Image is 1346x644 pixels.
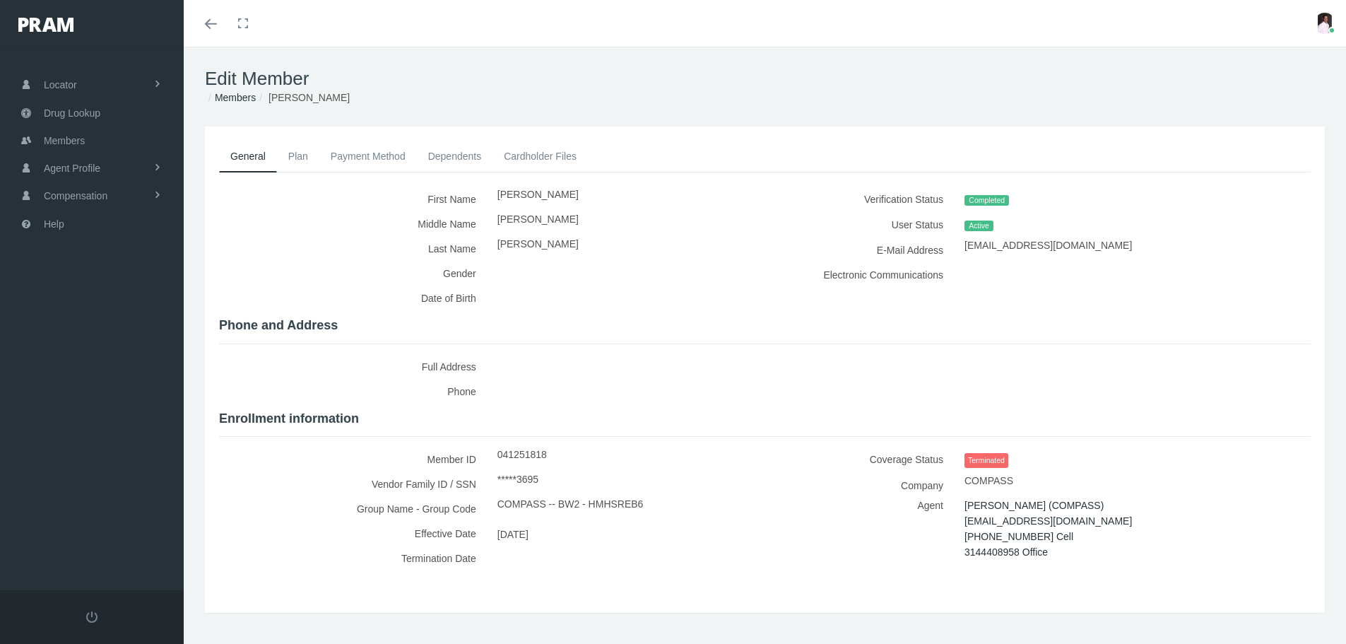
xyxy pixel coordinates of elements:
[497,493,644,515] span: COMPASS -- BW2 - HMHSREB6
[1314,13,1335,34] img: S_Profile_Picture_3064.jpg
[964,221,993,232] span: Active
[776,212,955,238] label: User Status
[219,447,487,472] label: Member ID
[277,141,319,172] a: Plan
[776,447,955,473] label: Coverage Status
[497,233,579,254] span: [PERSON_NAME]
[219,354,487,379] label: Full Address
[497,184,579,205] span: [PERSON_NAME]
[319,141,417,172] a: Payment Method
[268,92,350,103] span: [PERSON_NAME]
[964,526,1073,547] span: [PHONE_NUMBER] Cell
[219,261,487,286] label: Gender
[776,238,955,262] label: E-Mail Address
[497,444,547,465] span: 041251818
[219,496,487,521] label: Group Name - Group Code
[776,473,955,498] label: Company
[219,187,487,211] label: First Name
[964,453,1008,468] span: Terminated
[776,498,955,555] label: Agent
[219,318,1311,334] h4: Phone and Address
[776,187,955,212] label: Verification Status
[497,524,529,545] span: [DATE]
[219,211,487,236] label: Middle Name
[219,141,277,172] a: General
[776,262,955,287] label: Electronic Communications
[44,71,77,98] span: Locator
[964,195,1009,206] span: Completed
[219,546,487,570] label: Termination Date
[964,510,1132,532] span: [EMAIL_ADDRESS][DOMAIN_NAME]
[219,286,487,310] label: Date of Birth
[219,379,487,404] label: Phone
[219,411,1311,427] h4: Enrollment information
[215,92,256,103] a: Members
[964,541,1048,563] span: 3144408958 Office
[219,521,487,546] label: Effective Date
[44,182,107,209] span: Compensation
[964,470,1013,491] span: COMPASS
[964,235,1132,256] span: [EMAIL_ADDRESS][DOMAIN_NAME]
[964,495,1104,516] span: [PERSON_NAME] (COMPASS)
[44,155,100,182] span: Agent Profile
[497,209,579,230] span: [PERSON_NAME]
[219,236,487,261] label: Last Name
[44,211,64,238] span: Help
[44,127,85,154] span: Members
[417,141,493,172] a: Dependents
[492,141,588,172] a: Cardholder Files
[18,18,73,32] img: PRAM_20_x_78.png
[219,472,487,496] label: Vendor Family ID / SSN
[44,100,100,127] span: Drug Lookup
[205,68,1325,90] h1: Edit Member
